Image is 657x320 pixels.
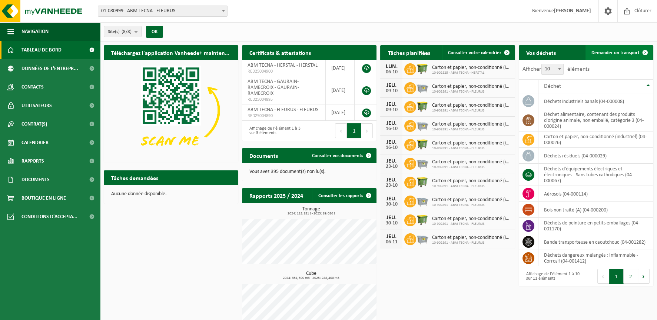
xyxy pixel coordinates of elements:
td: déchets résiduels (04-000029) [538,148,653,164]
img: WB-2500-GAL-GY-01 [416,157,429,169]
span: Consulter votre calendrier [448,50,501,55]
label: Afficher éléments [522,66,590,72]
img: WB-1100-HPE-GN-50 [416,100,429,113]
span: ABM TECNA - GAURAIN-RAMECROIX - GAURAIN-RAMECROIX [248,79,299,96]
div: JEU. [384,196,399,202]
div: JEU. [384,234,399,240]
div: JEU. [384,177,399,183]
div: LUN. [384,64,399,70]
a: Demander un transport [585,45,653,60]
span: 10-902891 - ABM TECNA - FLEURUS [432,90,511,94]
span: Contacts [21,78,44,96]
div: 06-11 [384,240,399,245]
span: Carton et papier, non-conditionné (industriel) [432,178,511,184]
div: 16-10 [384,126,399,131]
count: (8/8) [122,29,132,34]
div: 23-10 [384,183,399,188]
span: Tableau de bord [21,41,62,59]
span: 10-902891 - ABM TECNA - FLEURUS [432,222,511,226]
span: Carton et papier, non-conditionné (industriel) [432,84,511,90]
td: déchets dangereux mélangés : Inflammable - Corrosif (04-001412) [538,250,653,266]
span: Carton et papier, non-conditionné (industriel) [432,103,511,109]
img: WB-2500-GAL-GY-01 [416,194,429,207]
span: 10 [541,64,564,75]
div: 06-10 [384,70,399,75]
span: 10-902891 - ABM TECNA - FLEURUS [432,146,511,151]
div: 09-10 [384,89,399,94]
div: JEU. [384,139,399,145]
button: Next [361,123,373,138]
td: [DATE] [326,76,355,104]
img: WB-1100-HPE-GN-50 [416,62,429,75]
span: Utilisateurs [21,96,52,115]
td: carton et papier, non-conditionné (industriel) (04-000026) [538,131,653,148]
span: Conditions d'accepta... [21,207,77,226]
button: 1 [347,123,361,138]
span: Déchet [544,83,561,89]
span: Site(s) [108,26,132,37]
span: Carton et papier, non-conditionné (industriel) [432,140,511,146]
div: JEU. [384,120,399,126]
div: Affichage de l'élément 1 à 10 sur 11 éléments [522,268,583,284]
div: JEU. [384,158,399,164]
td: [DATE] [326,104,355,121]
img: WB-2500-GAL-GY-01 [416,81,429,94]
span: RED25004900 [248,69,320,74]
div: JEU. [384,215,399,221]
td: bois non traité (A) (04-000200) [538,202,653,218]
div: JEU. [384,83,399,89]
div: 23-10 [384,164,399,169]
span: RED25004890 [248,113,320,119]
span: Demander un transport [591,50,640,55]
h3: Cube [246,271,376,280]
p: Vous avez 395 document(s) non lu(s). [249,169,369,174]
span: Carton et papier, non-conditionné (industriel) [432,216,511,222]
div: 09-10 [384,107,399,113]
span: 10-902891 - ABM TECNA - FLEURUS [432,184,511,189]
button: 1 [609,269,624,284]
div: JEU. [384,101,399,107]
button: Previous [597,269,609,284]
span: 10-902825 - ABM TECNA - HERSTAL [432,71,511,75]
img: WB-1100-HPE-GN-50 [416,213,429,226]
span: Carton et papier, non-conditionné (industriel) [432,197,511,203]
span: Carton et papier, non-conditionné (industriel) [432,65,511,71]
span: Consulter vos documents [312,153,363,158]
span: Calendrier [21,133,49,152]
img: WB-2500-GAL-GY-01 [416,119,429,131]
span: Contrat(s) [21,115,47,133]
td: déchet alimentaire, contenant des produits d'origine animale, non emballé, catégorie 3 (04-000024) [538,109,653,131]
a: Consulter vos documents [306,148,376,163]
span: Carton et papier, non-conditionné (industriel) [432,159,511,165]
img: Download de VHEPlus App [104,60,238,161]
span: 01-080999 - ABM TECNA - FLEURUS [98,6,227,16]
span: 10-902891 - ABM TECNA - FLEURUS [432,165,511,170]
h3: Tonnage [246,207,376,216]
strong: [PERSON_NAME] [554,8,591,14]
span: 10-902891 - ABM TECNA - FLEURUS [432,203,511,207]
h2: Téléchargez l'application Vanheede+ maintenant! [104,45,238,60]
img: WB-1100-HPE-GN-50 [416,176,429,188]
a: Consulter les rapports [312,188,376,203]
td: [DATE] [326,60,355,76]
span: 2024: 118,181 t - 2025: 89,086 t [246,212,376,216]
span: 10-902891 - ABM TECNA - FLEURUS [432,127,511,132]
button: Next [638,269,650,284]
span: Rapports [21,152,44,170]
h2: Vos déchets [519,45,563,60]
span: Boutique en ligne [21,189,66,207]
h2: Documents [242,148,285,163]
a: Consulter votre calendrier [442,45,514,60]
span: RED25004895 [248,97,320,103]
td: déchets d'équipements électriques et électroniques - Sans tubes cathodiques (04-000067) [538,164,653,186]
button: OK [146,26,163,38]
span: Carton et papier, non-conditionné (industriel) [432,235,511,241]
td: déchets de peinture en petits emballages (04-001170) [538,218,653,234]
img: WB-2500-GAL-GY-01 [416,232,429,245]
span: Documents [21,170,50,189]
h2: Certificats & attestations [242,45,318,60]
td: aérosols (04-000114) [538,186,653,202]
p: Aucune donnée disponible. [111,191,231,197]
span: Données de l'entrepr... [21,59,78,78]
div: 30-10 [384,221,399,226]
